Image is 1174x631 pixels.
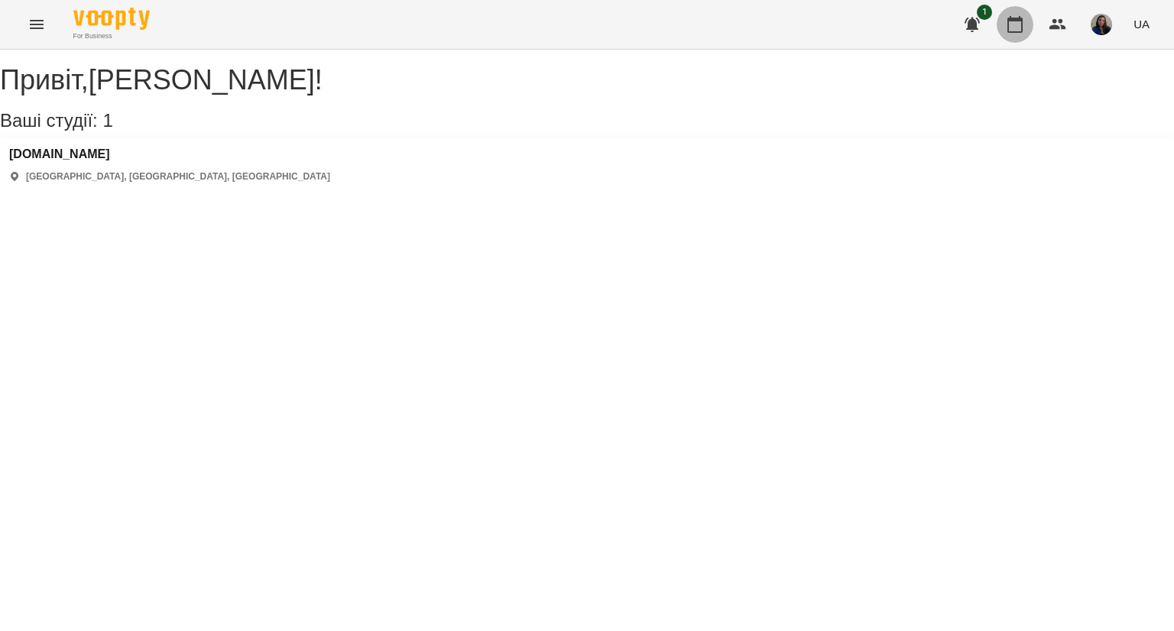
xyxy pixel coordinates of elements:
span: UA [1133,16,1150,32]
img: Voopty Logo [73,8,150,30]
a: [DOMAIN_NAME] [9,147,330,161]
img: ae595b08ead7d6d5f9af2f06f99573c6.jpeg [1091,14,1112,35]
span: For Business [73,31,150,41]
span: 1 [977,5,992,20]
button: UA [1127,10,1156,38]
span: 1 [102,110,112,131]
p: [GEOGRAPHIC_DATA], [GEOGRAPHIC_DATA], [GEOGRAPHIC_DATA] [26,170,330,183]
button: Menu [18,6,55,43]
